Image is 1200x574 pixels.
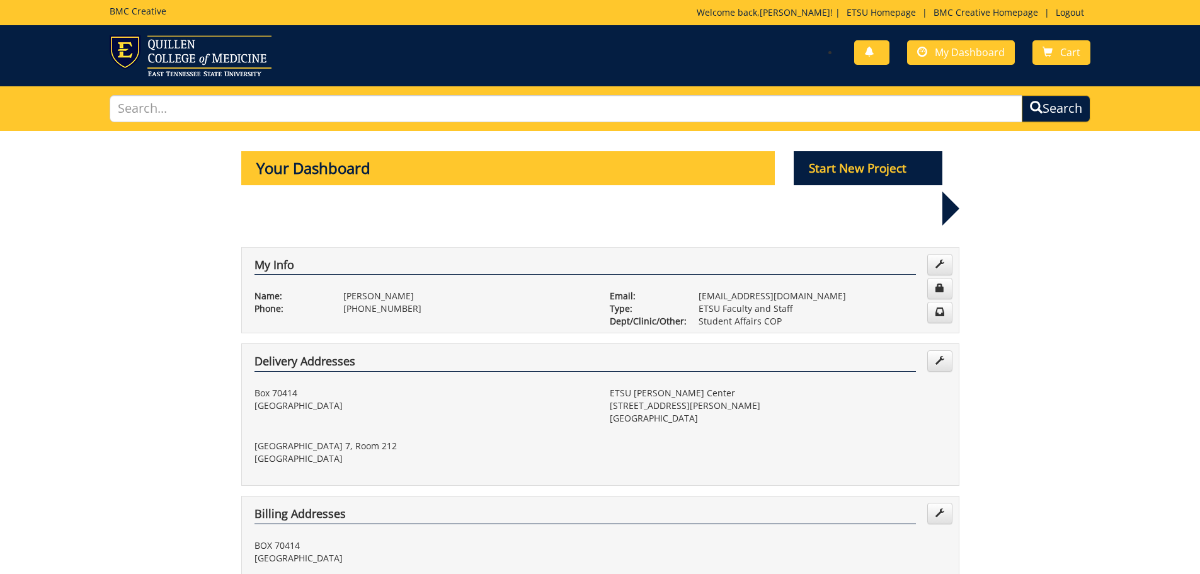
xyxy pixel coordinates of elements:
[927,254,952,275] a: Edit Info
[907,40,1015,65] a: My Dashboard
[610,302,680,315] p: Type:
[241,151,775,185] p: Your Dashboard
[794,163,942,175] a: Start New Project
[927,302,952,323] a: Change Communication Preferences
[110,35,271,76] img: ETSU logo
[254,440,591,452] p: [GEOGRAPHIC_DATA] 7, Room 212
[699,290,946,302] p: [EMAIL_ADDRESS][DOMAIN_NAME]
[110,6,166,16] h5: BMC Creative
[610,412,946,425] p: [GEOGRAPHIC_DATA]
[254,259,916,275] h4: My Info
[610,290,680,302] p: Email:
[254,508,916,524] h4: Billing Addresses
[927,6,1044,18] a: BMC Creative Homepage
[254,539,591,552] p: BOX 70414
[1032,40,1090,65] a: Cart
[254,302,324,315] p: Phone:
[254,552,591,565] p: [GEOGRAPHIC_DATA]
[840,6,922,18] a: ETSU Homepage
[343,302,591,315] p: [PHONE_NUMBER]
[1022,95,1090,122] button: Search
[610,315,680,328] p: Dept/Clinic/Other:
[610,387,946,399] p: ETSU [PERSON_NAME] Center
[254,452,591,465] p: [GEOGRAPHIC_DATA]
[254,399,591,412] p: [GEOGRAPHIC_DATA]
[927,503,952,524] a: Edit Addresses
[254,387,591,399] p: Box 70414
[254,355,916,372] h4: Delivery Addresses
[1049,6,1090,18] a: Logout
[927,350,952,372] a: Edit Addresses
[760,6,830,18] a: [PERSON_NAME]
[610,399,946,412] p: [STREET_ADDRESS][PERSON_NAME]
[935,45,1005,59] span: My Dashboard
[794,151,942,185] p: Start New Project
[927,278,952,299] a: Change Password
[1060,45,1080,59] span: Cart
[699,302,946,315] p: ETSU Faculty and Staff
[110,95,1023,122] input: Search...
[699,315,946,328] p: Student Affairs COP
[254,290,324,302] p: Name:
[343,290,591,302] p: [PERSON_NAME]
[697,6,1090,19] p: Welcome back, ! | | |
